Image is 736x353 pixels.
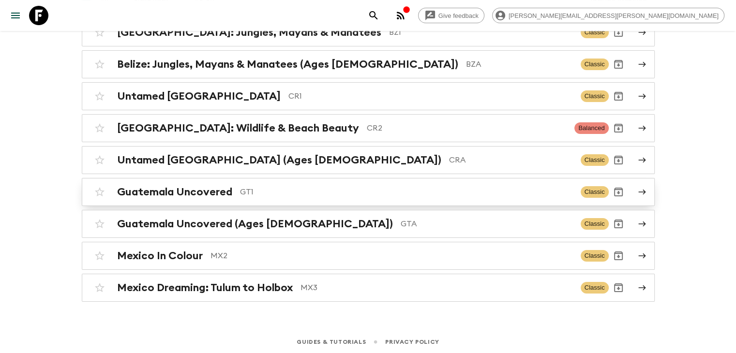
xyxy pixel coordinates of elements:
[240,186,573,198] p: GT1
[117,122,359,134] h2: [GEOGRAPHIC_DATA]: Wildlife & Beach Beauty
[117,58,458,71] h2: Belize: Jungles, Mayans & Manatees (Ages [DEMOGRAPHIC_DATA])
[117,281,293,294] h2: Mexico Dreaming: Tulum to Holbox
[466,59,573,70] p: BZA
[82,18,655,46] a: [GEOGRAPHIC_DATA]: Jungles, Mayans & ManateesBZ1ClassicArchive
[418,8,484,23] a: Give feedback
[117,218,393,230] h2: Guatemala Uncovered (Ages [DEMOGRAPHIC_DATA])
[609,55,628,74] button: Archive
[609,150,628,170] button: Archive
[581,154,609,166] span: Classic
[433,12,484,19] span: Give feedback
[82,210,655,238] a: Guatemala Uncovered (Ages [DEMOGRAPHIC_DATA])GTAClassicArchive
[581,59,609,70] span: Classic
[117,90,281,103] h2: Untamed [GEOGRAPHIC_DATA]
[503,12,724,19] span: [PERSON_NAME][EMAIL_ADDRESS][PERSON_NAME][DOMAIN_NAME]
[492,8,724,23] div: [PERSON_NAME][EMAIL_ADDRESS][PERSON_NAME][DOMAIN_NAME]
[581,27,609,38] span: Classic
[609,214,628,234] button: Archive
[297,337,366,347] a: Guides & Tutorials
[581,250,609,262] span: Classic
[82,82,655,110] a: Untamed [GEOGRAPHIC_DATA]CR1ClassicArchive
[449,154,573,166] p: CRA
[210,250,573,262] p: MX2
[367,122,567,134] p: CR2
[609,118,628,138] button: Archive
[288,90,573,102] p: CR1
[82,242,655,270] a: Mexico In ColourMX2ClassicArchive
[609,246,628,265] button: Archive
[581,186,609,198] span: Classic
[401,218,573,230] p: GTA
[6,6,25,25] button: menu
[300,282,573,294] p: MX3
[117,26,381,39] h2: [GEOGRAPHIC_DATA]: Jungles, Mayans & Manatees
[581,218,609,230] span: Classic
[82,146,655,174] a: Untamed [GEOGRAPHIC_DATA] (Ages [DEMOGRAPHIC_DATA])CRAClassicArchive
[364,6,383,25] button: search adventures
[117,186,232,198] h2: Guatemala Uncovered
[581,282,609,294] span: Classic
[82,274,655,302] a: Mexico Dreaming: Tulum to HolboxMX3ClassicArchive
[609,278,628,297] button: Archive
[82,114,655,142] a: [GEOGRAPHIC_DATA]: Wildlife & Beach BeautyCR2BalancedArchive
[609,87,628,106] button: Archive
[82,50,655,78] a: Belize: Jungles, Mayans & Manatees (Ages [DEMOGRAPHIC_DATA])BZAClassicArchive
[574,122,608,134] span: Balanced
[117,154,441,166] h2: Untamed [GEOGRAPHIC_DATA] (Ages [DEMOGRAPHIC_DATA])
[117,250,203,262] h2: Mexico In Colour
[609,23,628,42] button: Archive
[609,182,628,202] button: Archive
[385,337,439,347] a: Privacy Policy
[82,178,655,206] a: Guatemala UncoveredGT1ClassicArchive
[389,27,573,38] p: BZ1
[581,90,609,102] span: Classic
